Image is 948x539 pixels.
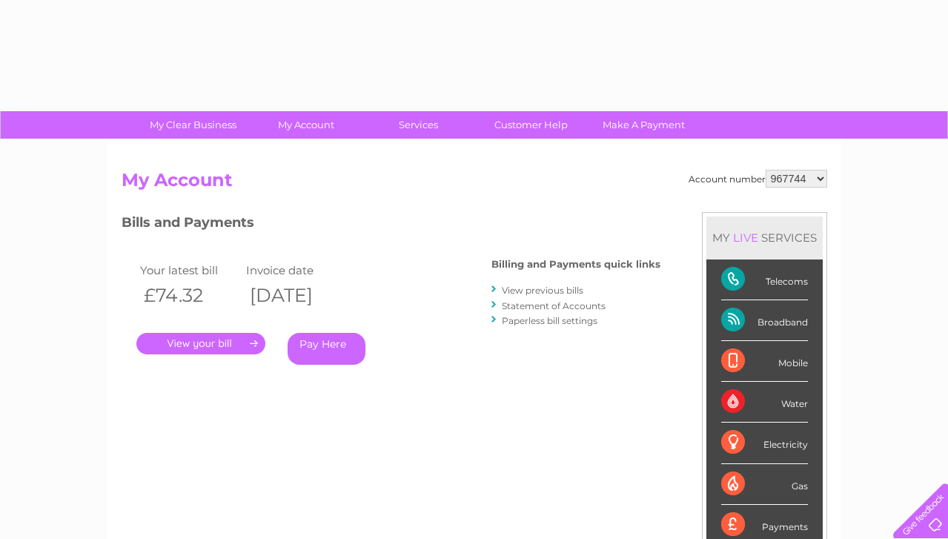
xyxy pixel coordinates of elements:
a: My Clear Business [132,111,254,139]
a: Pay Here [288,333,365,365]
td: Your latest bill [136,260,243,280]
div: Gas [721,464,808,505]
h2: My Account [122,170,827,198]
th: £74.32 [136,280,243,311]
div: Mobile [721,341,808,382]
a: Services [357,111,480,139]
div: Telecoms [721,259,808,300]
a: Statement of Accounts [502,300,606,311]
a: Customer Help [470,111,592,139]
a: Paperless bill settings [502,315,597,326]
td: Invoice date [242,260,349,280]
h4: Billing and Payments quick links [491,259,660,270]
div: Broadband [721,300,808,341]
a: My Account [245,111,367,139]
div: LIVE [730,231,761,245]
div: MY SERVICES [706,216,823,259]
a: . [136,333,265,354]
a: View previous bills [502,285,583,296]
div: Account number [689,170,827,188]
a: Make A Payment [583,111,705,139]
th: [DATE] [242,280,349,311]
h3: Bills and Payments [122,212,660,238]
div: Water [721,382,808,423]
div: Electricity [721,423,808,463]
